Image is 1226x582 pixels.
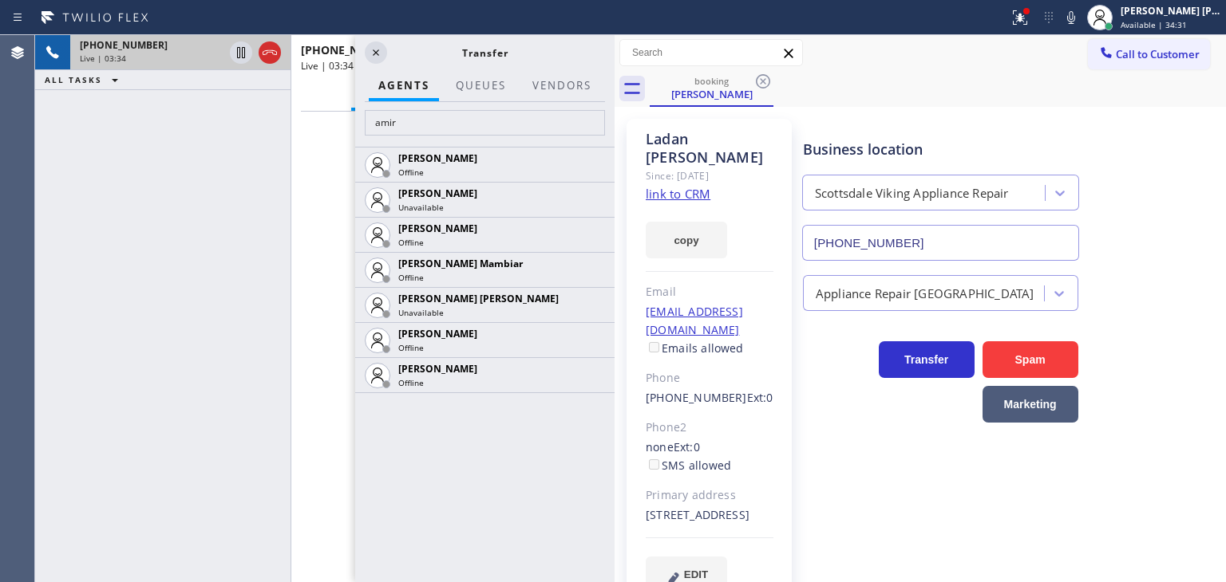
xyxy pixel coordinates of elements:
[301,59,354,73] span: Live | 03:34
[45,74,102,85] span: ALL TASKS
[351,80,404,111] button: Call
[80,53,126,64] span: Live | 03:34
[651,75,772,87] div: booking
[398,327,477,340] span: [PERSON_NAME]
[983,341,1078,378] button: Spam
[398,257,523,270] span: [PERSON_NAME] Mambiar
[815,184,1009,203] div: Scottsdale Viking Appliance Repair
[646,340,744,356] label: Emails allowed
[646,506,773,525] div: [STREET_ADDRESS]
[398,362,477,376] span: [PERSON_NAME]
[674,439,700,454] span: Ext: 0
[651,71,772,105] div: Ladan Goble
[646,369,773,387] div: Phone
[1088,39,1210,69] button: Call to Customer
[398,377,424,388] span: Offline
[1121,4,1221,18] div: [PERSON_NAME] [PERSON_NAME]
[398,151,477,165] span: [PERSON_NAME]
[879,341,975,378] button: Transfer
[620,40,802,65] input: Search
[398,187,477,200] span: [PERSON_NAME]
[523,70,601,101] button: Vendors
[378,78,429,92] span: AGENTS
[646,283,773,301] div: Email
[684,568,708,580] span: EDIT
[1116,47,1200,61] span: Call to Customer
[230,41,252,64] button: Hold Customer
[803,139,1078,160] div: Business location
[259,41,281,64] button: Hang up
[1121,19,1187,30] span: Available | 34:31
[747,390,773,405] span: Ext: 0
[398,272,424,283] span: Offline
[398,292,559,305] span: [PERSON_NAME] [PERSON_NAME]
[649,459,659,470] input: SMS allowed
[646,419,773,437] div: Phone2
[365,110,605,136] input: Search
[646,186,710,202] a: link to CRM
[646,222,727,258] button: copy
[398,307,444,318] span: Unavailable
[646,130,773,167] div: Ladan [PERSON_NAME]
[398,202,444,213] span: Unavailable
[646,304,743,337] a: [EMAIL_ADDRESS][DOMAIN_NAME]
[462,46,508,60] span: Transfer
[398,167,424,178] span: Offline
[983,386,1078,423] button: Marketing
[446,70,516,101] button: QUEUES
[646,458,731,473] label: SMS allowed
[646,167,773,185] div: Since: [DATE]
[369,70,439,101] button: AGENTS
[646,486,773,505] div: Primary address
[649,342,659,352] input: Emails allowed
[1060,6,1082,29] button: Mute
[816,284,1034,302] div: Appliance Repair [GEOGRAPHIC_DATA]
[651,87,772,101] div: [PERSON_NAME]
[802,225,1079,261] input: Phone Number
[35,70,134,89] button: ALL TASKS
[646,438,773,475] div: none
[301,42,402,57] span: [PHONE_NUMBER]
[398,237,424,248] span: Offline
[80,38,168,52] span: [PHONE_NUMBER]
[456,78,506,92] span: QUEUES
[398,222,477,235] span: [PERSON_NAME]
[646,390,747,405] a: [PHONE_NUMBER]
[398,342,424,353] span: Offline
